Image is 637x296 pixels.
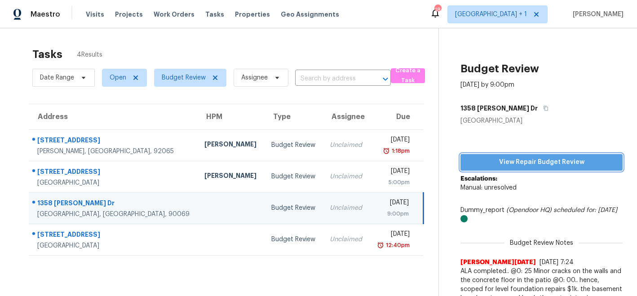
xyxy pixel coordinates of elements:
[395,66,421,86] span: Create a Task
[271,141,315,150] div: Budget Review
[37,230,190,241] div: [STREET_ADDRESS]
[37,136,190,147] div: [STREET_ADDRESS]
[204,140,257,151] div: [PERSON_NAME]
[37,210,190,219] div: [GEOGRAPHIC_DATA], [GEOGRAPHIC_DATA], 90069
[115,10,143,19] span: Projects
[390,146,410,155] div: 1:18pm
[29,104,197,129] th: Address
[460,104,538,113] h5: 1358 [PERSON_NAME] Dr
[460,176,497,182] b: Escalations:
[383,146,390,155] img: Overdue Alarm Icon
[330,203,362,212] div: Unclaimed
[37,167,190,178] div: [STREET_ADDRESS]
[281,10,339,19] span: Geo Assignments
[32,50,62,59] h2: Tasks
[77,50,102,59] span: 4 Results
[540,259,574,265] span: [DATE] 7:24
[553,207,617,213] i: scheduled for: [DATE]
[264,104,323,129] th: Type
[37,178,190,187] div: [GEOGRAPHIC_DATA]
[377,178,410,187] div: 5:00pm
[204,171,257,182] div: [PERSON_NAME]
[37,241,190,250] div: [GEOGRAPHIC_DATA]
[370,104,424,129] th: Due
[271,235,315,244] div: Budget Review
[154,10,195,19] span: Work Orders
[504,239,579,247] span: Budget Review Notes
[506,207,552,213] i: (Opendoor HQ)
[460,258,536,267] span: [PERSON_NAME][DATE]
[379,73,392,85] button: Open
[271,203,315,212] div: Budget Review
[271,172,315,181] div: Budget Review
[460,64,539,73] h2: Budget Review
[37,199,190,210] div: 1358 [PERSON_NAME] Dr
[295,72,366,86] input: Search by address
[31,10,60,19] span: Maestro
[235,10,270,19] span: Properties
[197,104,264,129] th: HPM
[434,5,441,14] div: 18
[86,10,104,19] span: Visits
[460,80,514,89] div: [DATE] by 9:00pm
[460,185,517,191] span: Manual: unresolved
[460,206,623,224] div: Dummy_report
[468,157,615,168] span: View Repair Budget Review
[330,172,362,181] div: Unclaimed
[330,141,362,150] div: Unclaimed
[569,10,624,19] span: [PERSON_NAME]
[205,11,224,18] span: Tasks
[377,230,410,241] div: [DATE]
[455,10,527,19] span: [GEOGRAPHIC_DATA] + 1
[460,154,623,171] button: View Repair Budget Review
[40,73,74,82] span: Date Range
[37,147,190,156] div: [PERSON_NAME], [GEOGRAPHIC_DATA], 92065
[110,73,126,82] span: Open
[377,135,410,146] div: [DATE]
[377,167,410,178] div: [DATE]
[460,116,623,125] div: [GEOGRAPHIC_DATA]
[377,198,409,209] div: [DATE]
[241,73,268,82] span: Assignee
[377,241,384,250] img: Overdue Alarm Icon
[377,209,409,218] div: 9:00pm
[391,68,425,83] button: Create a Task
[538,100,550,116] button: Copy Address
[162,73,206,82] span: Budget Review
[384,241,410,250] div: 12:40pm
[323,104,369,129] th: Assignee
[330,235,362,244] div: Unclaimed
